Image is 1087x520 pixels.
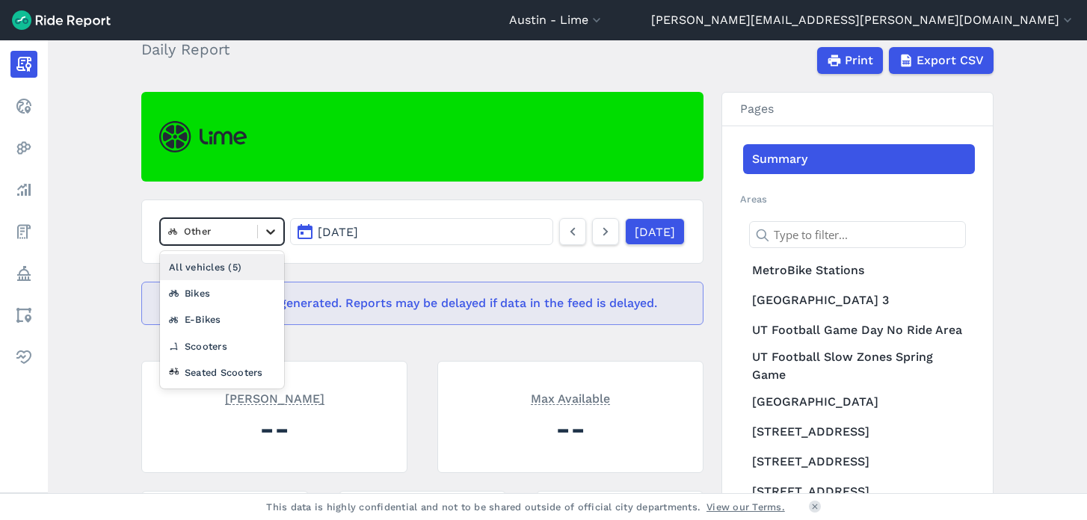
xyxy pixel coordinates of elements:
a: Realtime [10,93,37,120]
div: -- [456,408,685,449]
a: Fees [10,218,37,245]
div: Your report is being generated. Reports may be delayed if data in the feed is delayed. [141,282,703,325]
img: Ride Report [12,10,111,30]
a: Areas [10,302,37,329]
a: Heatmaps [10,134,37,161]
span: [PERSON_NAME] [225,390,324,405]
a: [STREET_ADDRESS] [743,447,975,477]
div: -- [160,408,389,449]
h3: Pages [722,93,993,126]
div: Seated Scooters [160,359,284,386]
div: Scooters [160,333,284,359]
a: [STREET_ADDRESS] [743,417,975,447]
div: Bikes [160,280,284,306]
span: [DATE] [318,225,358,239]
h2: Daily Report [141,38,238,61]
span: Print [845,52,873,69]
span: Max Available [531,390,610,405]
a: Policy [10,260,37,287]
a: Summary [743,144,975,174]
button: Austin - Lime [509,11,604,29]
button: Export CSV [889,47,994,74]
button: [PERSON_NAME][EMAIL_ADDRESS][PERSON_NAME][DOMAIN_NAME] [651,11,1075,29]
button: Print [817,47,883,74]
a: Analyze [10,176,37,203]
a: View our Terms. [706,500,785,514]
a: Health [10,344,37,371]
a: UT Football Game Day No Ride Area [743,315,975,345]
a: [STREET_ADDRESS] [743,477,975,507]
span: Export CSV [917,52,984,69]
a: MetroBike Stations [743,256,975,285]
a: Report [10,51,37,78]
a: [GEOGRAPHIC_DATA] [743,387,975,417]
button: [DATE] [290,218,553,245]
img: Lime [159,121,247,152]
input: Type to filter... [749,221,966,248]
h2: Areas [740,192,975,206]
div: All vehicles (5) [160,254,284,280]
div: E-Bikes [160,306,284,332]
a: [GEOGRAPHIC_DATA] 3 [743,285,975,315]
a: UT Football Slow Zones Spring Game [743,345,975,387]
a: [DATE] [625,218,685,245]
